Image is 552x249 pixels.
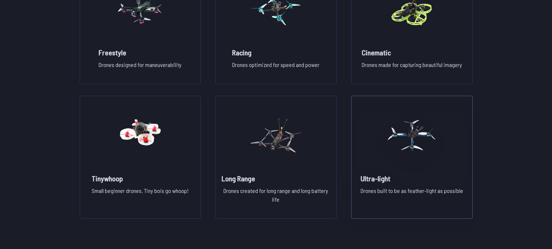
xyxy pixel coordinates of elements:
[351,96,472,219] a: image of categoryUltra-lightDrones built to be as feather-light as possible
[361,173,463,183] h2: Ultra-light
[92,173,188,183] h2: Tinywhoop
[92,186,188,210] p: Small beginner drones. Tiny bois go whoop!
[362,47,462,58] h2: Cinematic
[386,103,438,167] img: image of category
[222,186,330,210] p: Drones created for long range and long battery life
[99,60,182,75] p: Drones designed for maneuverability
[222,173,330,183] h2: Long Range
[215,96,337,219] a: image of categoryLong RangeDrones created for long range and long battery life
[232,60,319,75] p: Drones optimized for speed and power
[99,47,182,58] h2: Freestyle
[114,103,166,167] img: image of category
[361,186,463,210] p: Drones built to be as feather-light as possible
[250,103,302,167] img: image of category
[232,47,319,58] h2: Racing
[362,60,462,75] p: Drones made for capturing beautiful imagery
[80,96,201,219] a: image of categoryTinywhoopSmall beginner drones. Tiny bois go whoop!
